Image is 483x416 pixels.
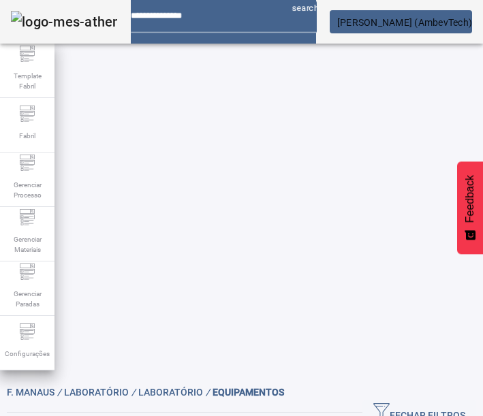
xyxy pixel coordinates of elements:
[1,345,54,363] span: Configurações
[131,387,136,398] em: /
[11,11,117,33] img: logo-mes-athena
[57,387,61,398] em: /
[213,387,284,398] span: EQUIPAMENTOS
[7,285,48,313] span: Gerenciar Paradas
[15,127,40,145] span: Fabril
[64,387,138,398] span: Laboratório
[206,387,210,398] em: /
[337,17,472,28] span: [PERSON_NAME] (AmbevTech)
[138,387,213,398] span: Laboratório
[7,230,48,259] span: Gerenciar Materiais
[7,176,48,204] span: Gerenciar Processo
[7,67,48,95] span: Template Fabril
[457,161,483,254] button: Feedback - Mostrar pesquisa
[7,387,64,398] span: F. Manaus
[464,175,476,223] span: Feedback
